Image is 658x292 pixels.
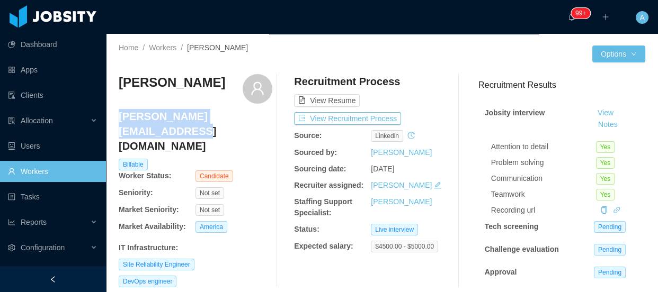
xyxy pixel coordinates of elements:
[294,225,319,233] b: Status:
[594,118,622,131] button: Notes
[602,13,609,21] i: icon: plus
[119,205,179,214] b: Market Seniority:
[485,245,559,253] strong: Challenge evaluation
[294,131,322,140] b: Source:
[491,141,596,152] div: Attention to detail
[187,43,248,52] span: [PERSON_NAME]
[8,59,97,80] a: icon: appstoreApps
[600,206,608,214] i: icon: copy
[119,222,186,231] b: Market Availability:
[119,188,153,197] b: Seniority:
[485,222,539,231] strong: Tech screening
[596,157,615,169] span: Yes
[21,116,53,125] span: Allocation
[594,244,626,255] span: Pending
[371,241,438,252] span: $4500.00 - $5000.00
[596,141,615,153] span: Yes
[294,165,346,173] b: Sourcing date:
[371,130,403,142] span: linkedin
[294,242,353,250] b: Expected salary:
[143,43,145,52] span: /
[119,243,178,252] b: IT Infrastructure :
[594,108,617,117] a: View
[195,221,227,233] span: America
[594,267,626,278] span: Pending
[8,186,97,207] a: icon: profileTasks
[119,74,225,91] h3: [PERSON_NAME]
[8,244,15,251] i: icon: setting
[181,43,183,52] span: /
[294,148,337,157] b: Sourced by:
[571,8,590,19] sup: 157
[294,96,360,105] a: icon: file-textView Resume
[8,85,97,106] a: icon: auditClients
[8,34,97,55] a: icon: pie-chartDashboard
[371,181,432,189] a: [PERSON_NAME]
[592,45,645,62] button: Optionsicon: down
[596,173,615,185] span: Yes
[294,112,401,125] button: icon: exportView Recruitment Process
[294,181,363,189] b: Recruiter assigned:
[639,11,644,24] span: A
[594,221,626,233] span: Pending
[371,197,432,206] a: [PERSON_NAME]
[8,135,97,157] a: icon: robotUsers
[600,205,608,216] div: Copy
[485,108,545,117] strong: Jobsity interview
[434,181,441,189] i: icon: edit
[294,197,352,217] b: Staffing Support Specialist:
[407,132,415,139] i: icon: history
[568,13,575,21] i: icon: bell
[119,109,272,153] h4: [PERSON_NAME][EMAIL_ADDRESS][DOMAIN_NAME]
[149,43,176,52] a: Workers
[485,268,517,276] strong: Approval
[195,187,224,199] span: Not set
[478,78,645,92] h3: Recruitment Results
[8,117,15,124] i: icon: solution
[119,171,171,180] b: Worker Status:
[371,165,394,173] span: [DATE]
[491,173,596,184] div: Communication
[119,43,138,52] a: Home
[491,189,596,200] div: Teamwork
[294,94,360,107] button: icon: file-textView Resume
[195,204,224,216] span: Not set
[250,81,265,96] i: icon: user
[21,218,47,226] span: Reports
[8,218,15,226] i: icon: line-chart
[8,161,97,182] a: icon: userWorkers
[371,148,432,157] a: [PERSON_NAME]
[613,206,620,214] a: icon: link
[21,243,65,252] span: Configuration
[371,224,418,235] span: Live interview
[491,157,596,168] div: Problem solving
[119,276,176,287] span: DevOps engineer
[119,159,148,170] span: Billable
[491,205,596,216] div: Recording url
[596,189,615,200] span: Yes
[294,114,401,123] a: icon: exportView Recruitment Process
[119,259,194,270] span: Site Reliability Engineer
[613,206,620,214] i: icon: link
[195,170,233,182] span: Candidate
